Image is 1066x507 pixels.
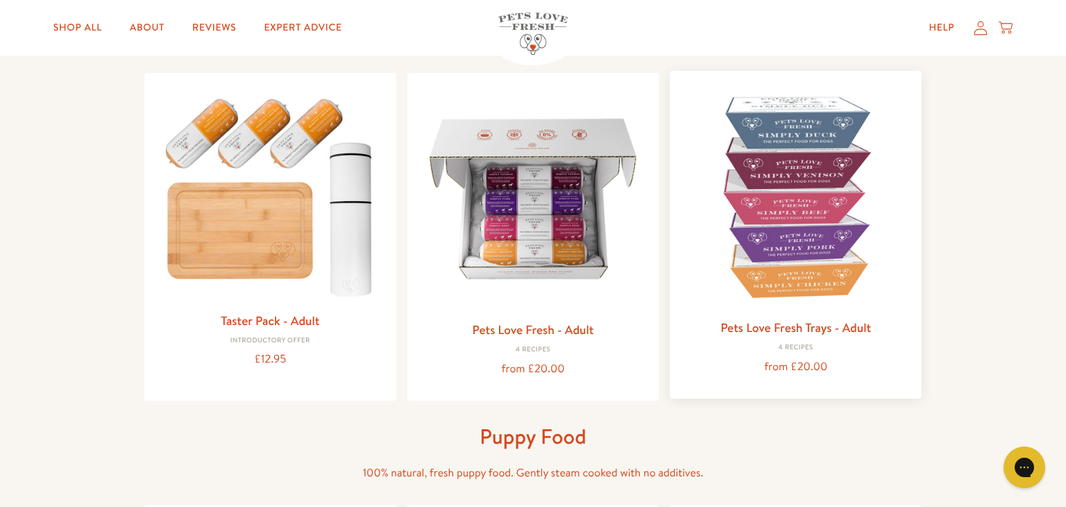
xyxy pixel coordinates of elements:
div: 4 Recipes [418,346,648,354]
h1: Puppy Food [311,423,755,450]
a: Pets Love Fresh - Adult [472,321,593,338]
a: Reviews [181,14,247,42]
a: Help [917,14,965,42]
a: Taster Pack - Adult [221,312,319,329]
iframe: Gorgias live chat messenger [997,442,1052,493]
div: from £20.00 [418,360,648,379]
img: Pets Love Fresh - Adult [418,84,648,314]
div: 4 Recipes [681,344,911,352]
img: Pets Love Fresh [498,13,568,55]
a: Shop All [42,14,113,42]
a: Pets Love Fresh Trays - Adult [720,319,871,336]
div: £12.95 [155,350,385,369]
a: About [119,14,176,42]
img: Taster Pack - Adult [155,84,385,304]
div: from £20.00 [681,358,911,376]
div: Introductory Offer [155,337,385,345]
a: Expert Advice [253,14,353,42]
span: 100% natural, fresh puppy food. Gently steam cooked with no additives. [363,465,704,481]
img: Pets Love Fresh Trays - Adult [681,82,911,312]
